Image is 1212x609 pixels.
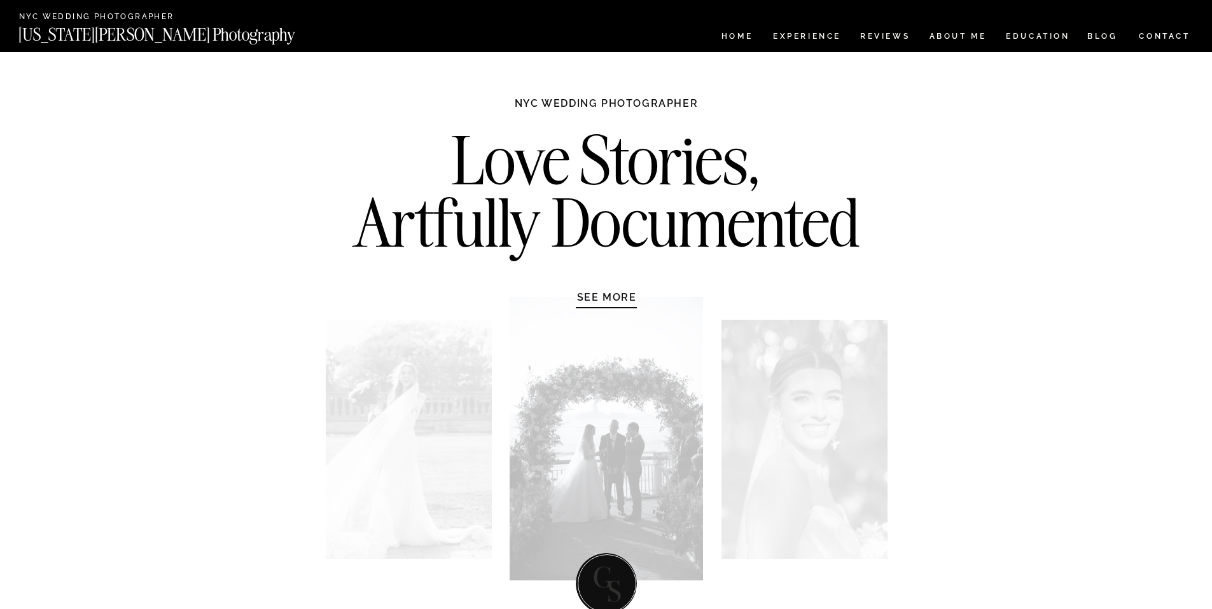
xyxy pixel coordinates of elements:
[487,97,726,122] h1: NYC WEDDING PHOTOGRAPHER
[1138,29,1191,43] a: CONTACT
[860,32,908,43] a: REVIEWS
[719,32,755,43] a: HOME
[18,26,338,37] a: [US_STATE][PERSON_NAME] Photography
[929,32,987,43] a: ABOUT ME
[547,291,667,303] a: SEE MORE
[773,32,840,43] a: Experience
[340,129,874,263] h2: Love Stories, Artfully Documented
[1005,32,1071,43] a: EDUCATION
[19,13,211,22] a: NYC Wedding Photographer
[1087,32,1118,43] a: BLOG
